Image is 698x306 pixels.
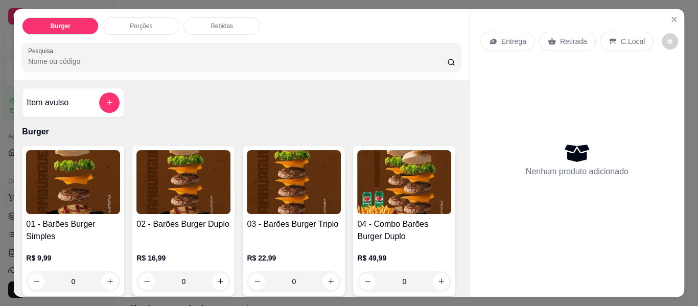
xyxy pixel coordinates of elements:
[51,22,71,30] p: Burger
[130,22,152,30] p: Porções
[26,253,120,263] p: R$ 9,99
[621,36,645,46] p: C.Local
[247,253,341,263] p: R$ 22,99
[526,166,629,178] p: Nenhum produto adicionado
[28,46,57,55] label: Pesquisa
[136,218,230,230] h4: 02 - Barões Burger Duplo
[99,92,120,113] button: add-separate-item
[357,150,451,214] img: product-image
[247,150,341,214] img: product-image
[27,97,68,109] h4: Item avulso
[666,11,682,28] button: Close
[136,150,230,214] img: product-image
[136,253,230,263] p: R$ 16,99
[28,56,447,66] input: Pesquisa
[247,218,341,230] h4: 03 - Barões Burger Triplo
[501,36,526,46] p: Entrega
[22,126,461,138] p: Burger
[357,253,451,263] p: R$ 49,99
[662,33,678,50] button: decrease-product-quantity
[560,36,587,46] p: Retirada
[211,22,233,30] p: Bebidas
[26,150,120,214] img: product-image
[357,218,451,243] h4: 04 - Combo Barões Burger Duplo
[26,218,120,243] h4: 01 - Barões Burger Simples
